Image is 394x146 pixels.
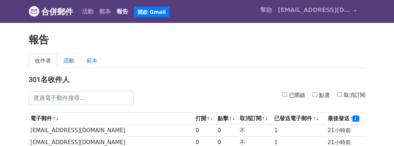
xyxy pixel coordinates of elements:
[315,116,319,121] a: ↓
[29,75,70,84] font: 301名收件人
[30,127,125,134] font: [EMAIL_ADDRESS][DOMAIN_NAME]
[312,116,316,121] a: ↑
[218,139,221,146] font: 0
[358,111,394,146] div: 聊天小工具
[82,8,93,15] font: 活動
[328,127,351,134] font: 21小時前
[344,92,365,98] font: 取消訂閱
[261,116,265,121] a: ↑
[29,34,49,46] font: 報告
[63,57,74,64] font: 活動
[99,8,111,15] font: 範本
[328,115,349,122] font: 最後發送
[275,3,360,20] a: [EMAIL_ADDRESS][DOMAIN_NAME]
[218,115,229,122] font: 點擊
[218,127,221,134] font: 0
[210,116,214,121] a: ↓
[353,116,357,121] font: ↓
[278,7,391,13] font: [EMAIL_ADDRESS][DOMAIN_NAME]
[96,4,114,19] a: 範本
[240,127,245,134] font: 不
[114,4,131,19] a: 報告
[313,92,317,97] input: 點選
[29,91,134,105] input: 透過電子郵件搜尋...
[57,53,80,68] a: 活動
[52,116,56,121] a: ↑
[196,127,199,134] font: 0
[274,139,278,146] font: 1
[30,115,52,122] font: 電子郵件
[196,139,199,146] font: 0
[240,139,245,146] font: 不
[352,115,359,122] a: ↓
[80,53,104,68] a: 範本
[29,53,57,68] a: 收件者
[79,4,96,19] a: 活動
[289,92,305,98] font: 已開啟
[35,57,51,64] font: 收件者
[206,116,210,121] a: ↑
[240,115,261,122] font: 取消訂閱
[87,57,97,64] font: 範本
[29,6,39,17] img: MergeMail 標誌
[55,116,59,121] a: ↓
[232,116,236,121] a: ↓
[134,7,169,17] a: 開啟 Gmail
[358,111,394,146] iframe: Chat Widget
[319,92,330,98] font: 點選
[274,127,278,134] font: 1
[117,8,128,15] font: 報告
[257,3,275,17] a: 幫助
[337,92,342,97] input: 取消訂閱
[265,116,269,121] a: ↓
[349,116,353,121] a: ↑
[138,9,166,15] font: 開啟 Gmail
[30,139,125,146] font: [EMAIL_ADDRESS][DOMAIN_NAME]
[29,4,73,19] a: 合併郵件
[41,7,73,16] font: 合併郵件
[274,115,312,122] font: 已發送電子郵件
[196,115,206,122] font: 打開
[282,92,287,97] input: 已開啟
[328,139,351,146] font: 21小時前
[260,7,272,13] font: 幫助
[229,116,232,121] a: ↑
